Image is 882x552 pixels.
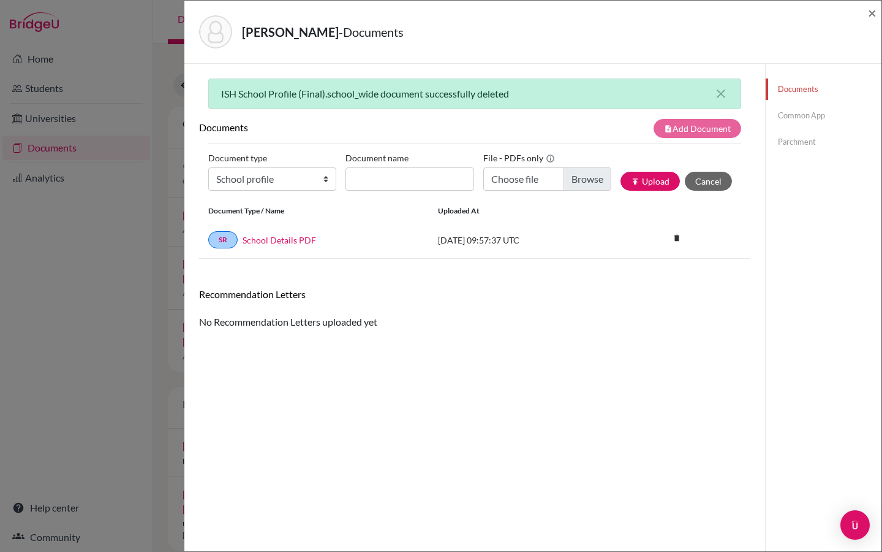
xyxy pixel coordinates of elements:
[868,4,876,21] span: ×
[429,205,612,217] div: Uploaded at
[668,231,686,247] a: delete
[199,288,750,329] div: No Recommendation Letters uploaded yet
[208,231,238,248] a: SR
[243,234,316,247] a: School Details PDF
[208,79,741,109] div: ISH School Profile (Final).school_wide document successfully deleted
[766,79,881,100] a: Documents
[766,131,881,153] a: Parchment
[199,121,475,133] h6: Documents
[868,6,876,20] button: Close
[345,148,409,167] label: Document name
[208,148,267,167] label: Document type
[664,125,673,133] i: note_add
[620,172,680,191] button: publishUpload
[483,148,555,167] label: File - PDFs only
[429,234,612,247] div: [DATE] 09:57:37 UTC
[631,177,639,186] i: publish
[339,25,404,39] span: - Documents
[199,205,429,217] div: Document Type / Name
[242,25,339,39] strong: [PERSON_NAME]
[668,229,686,247] i: delete
[766,105,881,126] a: Common App
[654,119,741,138] button: note_addAdd Document
[840,510,870,540] div: Open Intercom Messenger
[685,172,732,191] button: Cancel
[199,288,750,300] h6: Recommendation Letters
[714,86,728,101] button: close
